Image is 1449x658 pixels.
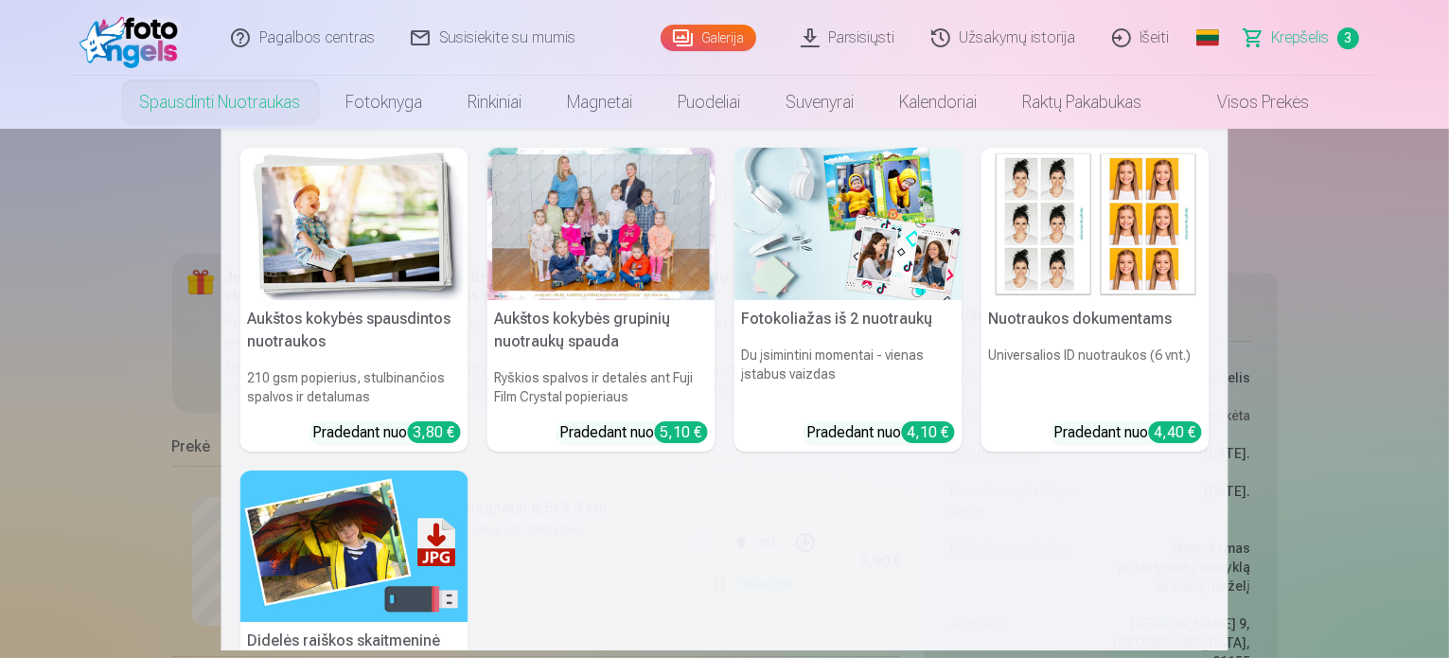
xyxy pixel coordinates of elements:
[734,300,963,338] h5: Fotokoliažas iš 2 nuotraukų
[981,338,1210,414] h6: Universalios ID nuotraukos (6 vnt.)
[446,76,545,129] a: Rinkiniai
[240,148,468,452] a: Aukštos kokybės spausdintos nuotraukos Aukštos kokybės spausdintos nuotraukos210 gsm popierius, s...
[313,421,461,444] div: Pradedant nuo
[655,421,708,443] div: 5,10 €
[240,300,468,361] h5: Aukštos kokybės spausdintos nuotraukos
[1337,27,1359,49] span: 3
[807,421,955,444] div: Pradedant nuo
[656,76,764,129] a: Puodeliai
[117,76,324,129] a: Spausdinti nuotraukas
[240,471,468,623] img: Didelės raiškos skaitmeninė nuotrauka JPG formatu
[981,148,1210,300] img: Nuotraukos dokumentams
[877,76,1000,129] a: Kalendoriai
[902,421,955,443] div: 4,10 €
[1149,421,1202,443] div: 4,40 €
[981,300,1210,338] h5: Nuotraukos dokumentams
[1000,76,1165,129] a: Raktų pakabukas
[734,338,963,414] h6: Du įsimintini momentai - vienas įstabus vaizdas
[734,148,963,452] a: Fotokoliažas iš 2 nuotraukųFotokoliažas iš 2 nuotraukųDu įsimintini momentai - vienas įstabus vai...
[1054,421,1202,444] div: Pradedant nuo
[661,25,756,51] a: Galerija
[545,76,656,129] a: Magnetai
[487,361,716,414] h6: Ryškios spalvos ir detalės ant Fuji Film Crystal popieriaus
[324,76,446,129] a: Fotoknyga
[1165,76,1333,129] a: Visos prekės
[240,148,468,300] img: Aukštos kokybės spausdintos nuotraukos
[1272,27,1330,49] span: Krepšelis
[487,148,716,452] a: Aukštos kokybės grupinių nuotraukų spaudaRyškios spalvos ir detalės ant Fuji Film Crystal popieri...
[764,76,877,129] a: Suvenyrai
[487,300,716,361] h5: Aukštos kokybės grupinių nuotraukų spauda
[560,421,708,444] div: Pradedant nuo
[240,361,468,414] h6: 210 gsm popierius, stulbinančios spalvos ir detalumas
[80,8,188,68] img: /fa2
[734,148,963,300] img: Fotokoliažas iš 2 nuotraukų
[981,148,1210,452] a: Nuotraukos dokumentamsNuotraukos dokumentamsUniversalios ID nuotraukos (6 vnt.)Pradedant nuo4,40 €
[408,421,461,443] div: 3,80 €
